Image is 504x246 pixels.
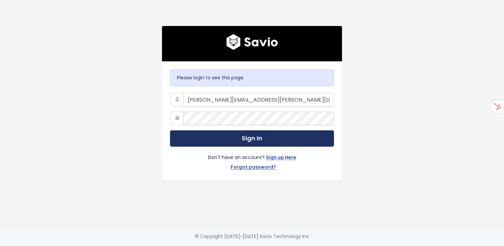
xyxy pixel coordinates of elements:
[170,130,334,147] button: Sign In
[195,232,309,241] div: © Copyright [DATE]-[DATE] Savio Technology Inc
[177,74,327,82] p: Please login to see this page.
[183,93,334,106] input: Your Work Email Address
[266,153,296,163] a: Sign up Here
[231,163,276,173] a: Forgot password?
[226,34,278,50] img: logo600x187.a314fd40982d.png
[170,147,334,173] div: Don't have an account?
